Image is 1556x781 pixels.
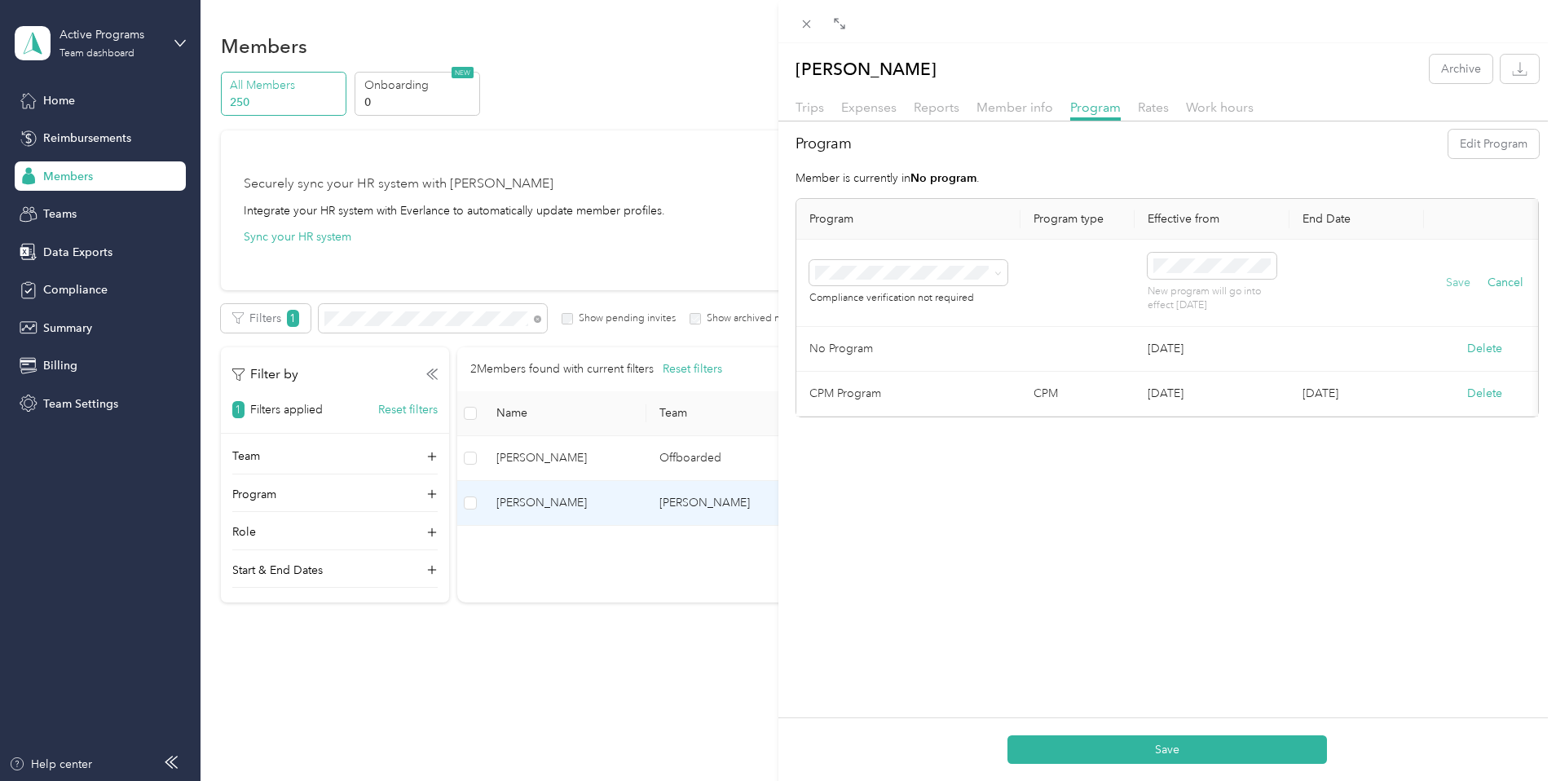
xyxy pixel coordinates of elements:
[1135,372,1289,417] td: [DATE]
[796,372,1020,417] td: CPM Program
[976,99,1053,115] span: Member info
[1488,274,1523,292] button: Cancel
[796,327,1020,372] td: No Program
[796,55,937,83] p: [PERSON_NAME]
[1448,130,1539,158] button: Edit Program
[910,171,976,185] strong: No program
[1465,690,1556,781] iframe: Everlance-gr Chat Button Frame
[796,170,1540,187] p: Member is currently in .
[1289,199,1424,240] th: End Date
[1446,274,1470,292] button: Save
[1020,372,1135,417] td: CPM
[1467,340,1502,357] button: Delete
[841,99,897,115] span: Expenses
[796,199,1020,240] th: Program
[796,99,824,115] span: Trips
[1186,99,1254,115] span: Work hours
[796,133,852,155] h2: Program
[1467,385,1502,402] button: Delete
[1138,99,1169,115] span: Rates
[809,285,1007,306] div: Compliance verification not required
[1007,735,1327,764] button: Save
[1148,285,1276,313] p: New program will go into effect [DATE]
[1020,199,1135,240] th: Program type
[1289,372,1424,417] td: [DATE]
[914,99,959,115] span: Reports
[1135,199,1289,240] th: Effective from
[1135,327,1289,372] td: [DATE]
[1070,99,1121,115] span: Program
[1430,55,1492,83] button: Archive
